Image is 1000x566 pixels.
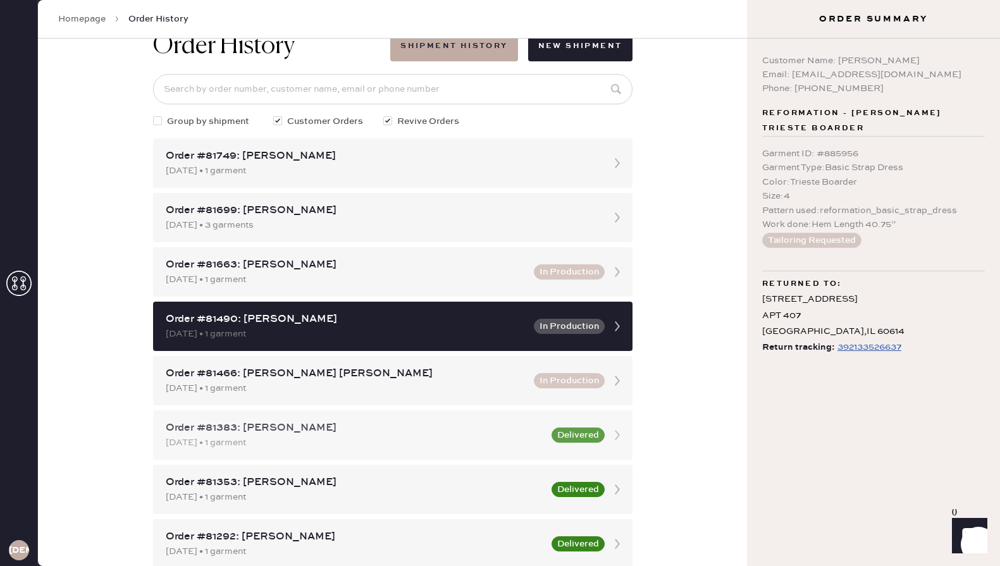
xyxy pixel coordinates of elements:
[762,189,985,203] div: Size : 4
[166,529,544,544] div: Order #81292: [PERSON_NAME]
[762,175,985,189] div: Color : Trieste Boarder
[762,106,985,136] span: Reformation - [PERSON_NAME] Trieste Boarder
[762,68,985,82] div: Email: [EMAIL_ADDRESS][DOMAIN_NAME]
[762,340,835,355] span: Return tracking:
[166,475,544,490] div: Order #81353: [PERSON_NAME]
[167,114,249,128] span: Group by shipment
[747,13,1000,25] h3: Order Summary
[166,366,526,381] div: Order #81466: [PERSON_NAME] [PERSON_NAME]
[166,218,597,232] div: [DATE] • 3 garments
[9,546,29,555] h3: [DEMOGRAPHIC_DATA]
[128,13,188,25] span: Order History
[534,373,605,388] button: In Production
[762,276,842,292] span: Returned to:
[397,114,459,128] span: Revive Orders
[552,428,605,443] button: Delivered
[153,31,295,61] h1: Order History
[762,147,985,161] div: Garment ID : # 885956
[552,536,605,551] button: Delivered
[390,31,517,61] button: Shipment History
[166,273,526,286] div: [DATE] • 1 garment
[762,161,985,175] div: Garment Type : Basic Strap Dress
[762,82,985,95] div: Phone: [PHONE_NUMBER]
[166,436,544,450] div: [DATE] • 1 garment
[762,218,985,231] div: Work done : Hem Length 40.75”
[534,319,605,334] button: In Production
[166,421,544,436] div: Order #81383: [PERSON_NAME]
[166,381,526,395] div: [DATE] • 1 garment
[762,233,861,248] button: Tailoring Requested
[528,31,633,61] button: New Shipment
[166,257,526,273] div: Order #81663: [PERSON_NAME]
[166,164,597,178] div: [DATE] • 1 garment
[166,544,544,558] div: [DATE] • 1 garment
[534,264,605,280] button: In Production
[835,340,901,355] a: 392133526637
[762,54,985,68] div: Customer Name: [PERSON_NAME]
[762,292,985,340] div: [STREET_ADDRESS] APT 407 [GEOGRAPHIC_DATA] , IL 60614
[58,13,106,25] a: Homepage
[153,74,633,104] input: Search by order number, customer name, email or phone number
[166,203,597,218] div: Order #81699: [PERSON_NAME]
[166,149,597,164] div: Order #81749: [PERSON_NAME]
[762,204,985,218] div: Pattern used : reformation_basic_strap_dress
[287,114,363,128] span: Customer Orders
[166,490,544,504] div: [DATE] • 1 garment
[940,509,994,563] iframe: Front Chat
[552,482,605,497] button: Delivered
[166,312,526,327] div: Order #81490: [PERSON_NAME]
[837,340,901,355] div: https://www.fedex.com/apps/fedextrack/?tracknumbers=392133526637&cntry_code=US
[166,327,526,341] div: [DATE] • 1 garment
